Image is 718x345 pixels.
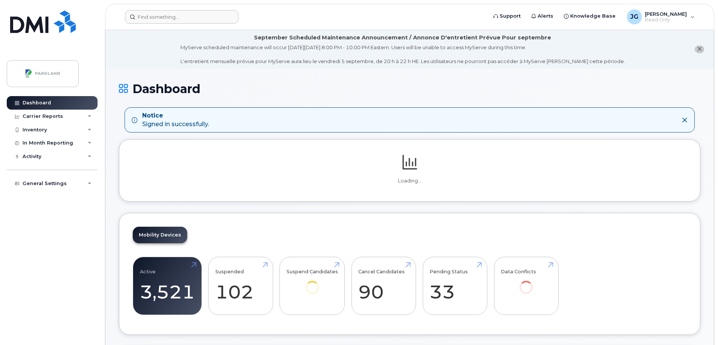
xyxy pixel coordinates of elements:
div: Signed in successfully. [142,111,209,129]
h1: Dashboard [119,82,700,95]
div: September Scheduled Maintenance Announcement / Annonce D'entretient Prévue Pour septembre [254,34,551,42]
a: Cancel Candidates 90 [358,261,409,311]
a: Suspended 102 [215,261,266,311]
div: MyServe scheduled maintenance will occur [DATE][DATE] 8:00 PM - 10:00 PM Eastern. Users will be u... [180,44,625,65]
strong: Notice [142,111,209,120]
a: Mobility Devices [133,227,187,243]
a: Suspend Candidates [287,261,338,304]
button: close notification [695,45,704,53]
a: Active 3,521 [140,261,195,311]
p: Loading... [133,178,686,184]
a: Data Conflicts [501,261,551,304]
a: Pending Status 33 [430,261,480,311]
